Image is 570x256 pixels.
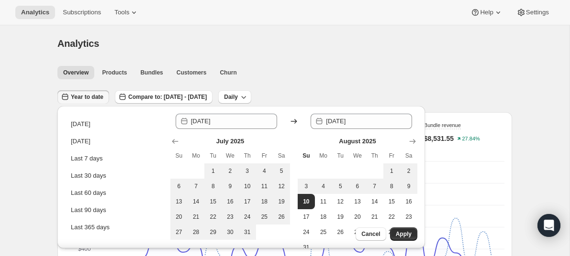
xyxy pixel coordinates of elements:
[177,69,207,76] span: Customers
[174,213,184,221] span: 20
[170,194,188,209] button: Sunday July 13 2025
[68,237,164,252] button: Last month
[191,152,201,160] span: Mo
[349,179,366,194] button: Wednesday August 6 2025
[222,179,239,194] button: Wednesday July 9 2025
[277,198,286,205] span: 19
[204,209,222,224] button: Tuesday July 22 2025
[68,151,164,166] button: Last 7 days
[71,137,90,146] div: [DATE]
[302,182,311,190] span: 3
[239,179,256,194] button: Thursday July 10 2025
[71,240,101,249] div: Last month
[361,230,380,238] span: Cancel
[387,167,397,175] span: 1
[63,69,89,76] span: Overview
[204,148,222,163] th: Tuesday
[222,148,239,163] th: Wednesday
[383,224,401,240] button: Friday August 29 2025
[400,179,417,194] button: Saturday August 9 2025
[71,171,106,181] div: Last 30 days
[400,194,417,209] button: Saturday August 16 2025
[335,182,345,190] span: 5
[256,148,273,163] th: Friday
[302,228,311,236] span: 24
[383,148,401,163] th: Friday
[188,194,205,209] button: Monday July 14 2025
[260,167,269,175] span: 4
[273,148,290,163] th: Saturday
[174,198,184,205] span: 13
[188,224,205,240] button: Monday July 28 2025
[370,152,380,160] span: Th
[71,119,90,129] div: [DATE]
[319,182,328,190] span: 4
[191,213,201,221] span: 21
[260,198,269,205] span: 18
[191,198,201,205] span: 14
[319,152,328,160] span: Mo
[71,205,106,215] div: Last 90 days
[511,6,555,19] button: Settings
[239,209,256,224] button: Thursday July 24 2025
[170,224,188,240] button: Sunday July 27 2025
[225,228,235,236] span: 30
[366,194,383,209] button: Thursday August 14 2025
[396,230,412,238] span: Apply
[353,213,362,221] span: 20
[302,244,311,251] span: 31
[243,182,252,190] span: 10
[370,182,380,190] span: 7
[256,194,273,209] button: Friday July 18 2025
[277,182,286,190] span: 12
[256,179,273,194] button: Friday July 11 2025
[332,194,349,209] button: Tuesday August 12 2025
[188,209,205,224] button: Monday July 21 2025
[424,134,454,143] p: $8,531.55
[400,224,417,240] button: Saturday August 30 2025
[335,152,345,160] span: Tu
[191,228,201,236] span: 28
[188,179,205,194] button: Monday July 7 2025
[404,167,414,175] span: 2
[387,213,397,221] span: 22
[239,163,256,179] button: Thursday July 3 2025
[400,163,417,179] button: Saturday August 2 2025
[68,168,164,183] button: Last 30 days
[302,152,311,160] span: Su
[315,224,332,240] button: Monday August 25 2025
[424,122,461,128] span: Bundle revenue
[243,167,252,175] span: 3
[335,213,345,221] span: 19
[366,209,383,224] button: Thursday August 21 2025
[404,152,414,160] span: Sa
[71,223,110,232] div: Last 365 days
[404,198,414,205] span: 16
[273,179,290,194] button: Saturday July 12 2025
[208,182,218,190] span: 8
[277,167,286,175] span: 5
[63,9,101,16] span: Subscriptions
[383,209,401,224] button: Friday August 22 2025
[57,6,107,19] button: Subscriptions
[465,6,508,19] button: Help
[57,38,99,49] span: Analytics
[332,179,349,194] button: Tuesday August 5 2025
[71,93,103,101] span: Year to date
[462,136,481,142] text: 27.84%
[68,117,164,132] button: [DATE]
[239,148,256,163] th: Thursday
[260,213,269,221] span: 25
[298,179,315,194] button: Sunday August 3 2025
[170,209,188,224] button: Sunday July 20 2025
[222,209,239,224] button: Wednesday July 23 2025
[109,6,145,19] button: Tools
[383,179,401,194] button: Friday August 8 2025
[273,163,290,179] button: Saturday July 5 2025
[204,194,222,209] button: Tuesday July 15 2025
[71,154,103,163] div: Last 7 days
[239,224,256,240] button: Thursday July 31 2025
[353,198,362,205] span: 13
[335,198,345,205] span: 12
[204,179,222,194] button: Tuesday July 8 2025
